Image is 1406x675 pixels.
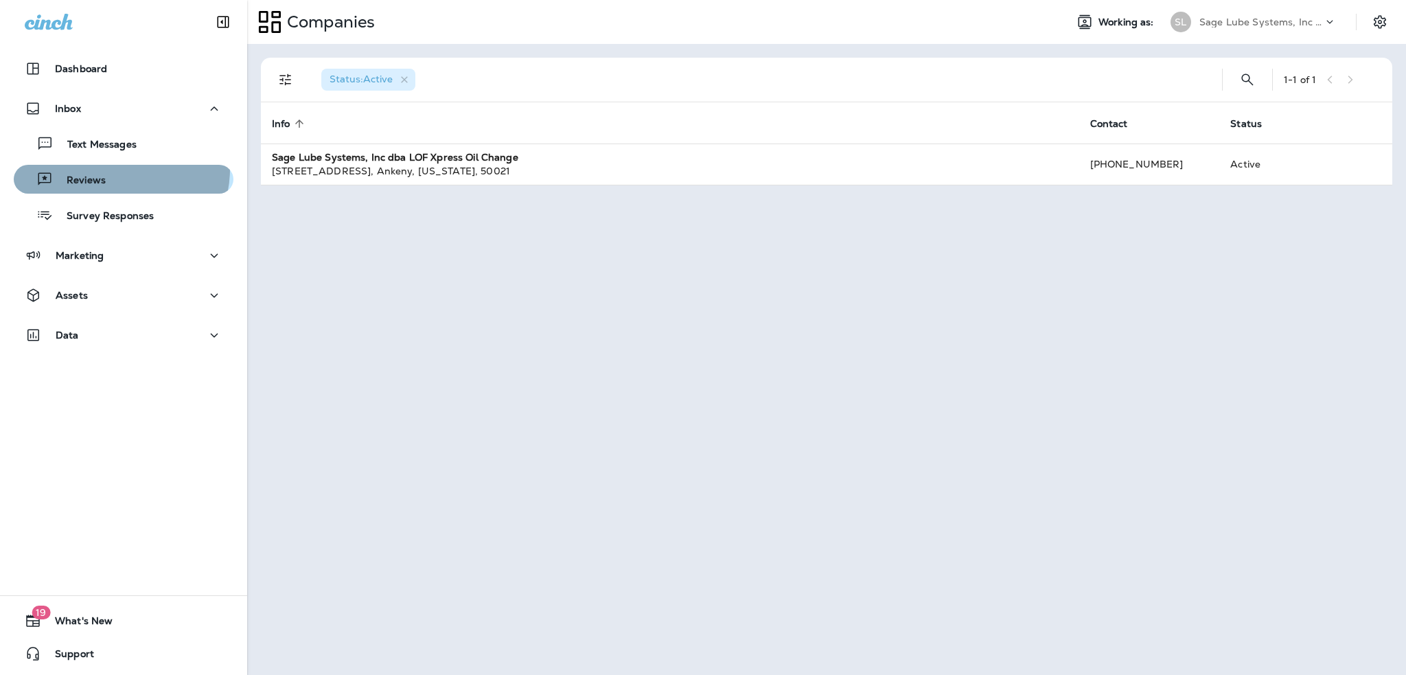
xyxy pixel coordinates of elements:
[321,69,415,91] div: Status:Active
[14,242,233,269] button: Marketing
[53,174,106,187] p: Reviews
[1368,10,1392,34] button: Settings
[1199,16,1323,27] p: Sage Lube Systems, Inc dba LOF Xpress Oil Change
[56,330,79,341] p: Data
[41,615,113,632] span: What's New
[14,129,233,158] button: Text Messages
[1090,118,1128,130] span: Contact
[55,103,81,114] p: Inbox
[330,73,393,85] span: Status : Active
[41,648,94,665] span: Support
[14,95,233,122] button: Inbox
[1219,144,1311,185] td: Active
[1284,74,1316,85] div: 1 - 1 of 1
[1234,66,1261,93] button: Search Companies
[56,290,88,301] p: Assets
[204,8,242,36] button: Collapse Sidebar
[1090,117,1146,130] span: Contact
[272,66,299,93] button: Filters
[272,117,308,130] span: Info
[14,201,233,229] button: Survey Responses
[1171,12,1191,32] div: SL
[272,118,290,130] span: Info
[54,139,137,152] p: Text Messages
[281,12,375,32] p: Companies
[53,210,154,223] p: Survey Responses
[1230,118,1262,130] span: Status
[56,250,104,261] p: Marketing
[14,55,233,82] button: Dashboard
[55,63,107,74] p: Dashboard
[14,165,233,194] button: Reviews
[1079,144,1220,185] td: [PHONE_NUMBER]
[14,607,233,634] button: 19What's New
[32,606,50,619] span: 19
[14,282,233,309] button: Assets
[272,164,1068,178] div: [STREET_ADDRESS] , Ankeny , [US_STATE] , 50021
[14,640,233,667] button: Support
[272,151,518,163] strong: Sage Lube Systems, Inc dba LOF Xpress Oil Change
[14,321,233,349] button: Data
[1230,117,1280,130] span: Status
[1098,16,1157,28] span: Working as:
